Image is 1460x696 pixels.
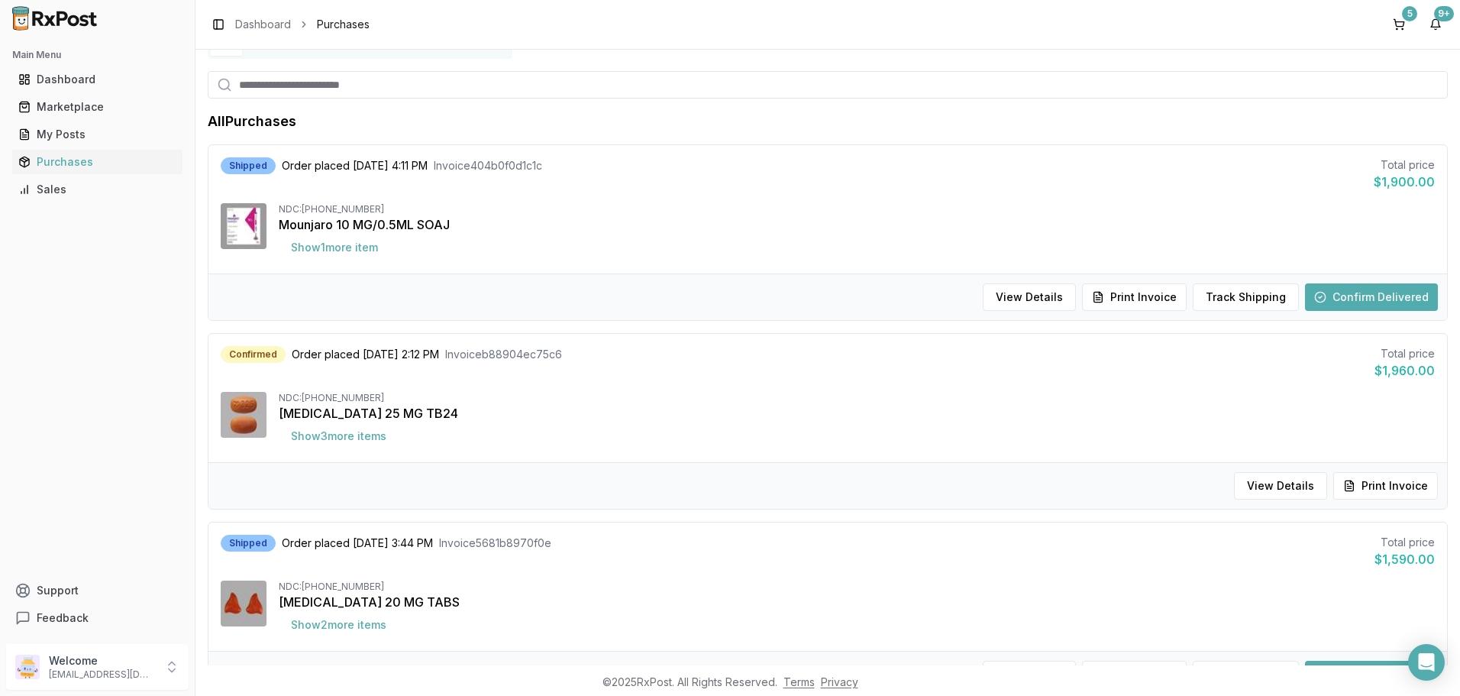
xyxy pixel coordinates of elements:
[6,604,189,632] button: Feedback
[12,66,182,93] a: Dashboard
[221,392,266,438] img: Myrbetriq 25 MG TB24
[6,6,104,31] img: RxPost Logo
[279,392,1435,404] div: NDC: [PHONE_NUMBER]
[1387,12,1411,37] button: 5
[1402,6,1417,21] div: 5
[1193,283,1299,311] button: Track Shipping
[6,577,189,604] button: Support
[1374,346,1435,361] div: Total price
[983,661,1076,688] button: View Details
[282,536,433,551] span: Order placed [DATE] 3:44 PM
[235,17,370,32] nav: breadcrumb
[821,675,858,688] a: Privacy
[18,72,176,87] div: Dashboard
[439,536,551,551] span: Invoice 5681b8970f0e
[1082,661,1187,688] button: Print Invoice
[1434,6,1454,21] div: 9+
[12,148,182,176] a: Purchases
[221,346,286,363] div: Confirmed
[12,93,182,121] a: Marketplace
[1374,550,1435,568] div: $1,590.00
[983,283,1076,311] button: View Details
[279,404,1435,422] div: [MEDICAL_DATA] 25 MG TB24
[1234,472,1327,500] button: View Details
[1374,361,1435,380] div: $1,960.00
[279,593,1435,611] div: [MEDICAL_DATA] 20 MG TABS
[18,182,176,197] div: Sales
[1333,472,1438,500] button: Print Invoice
[37,610,89,626] span: Feedback
[15,655,40,679] img: User avatar
[18,99,176,115] div: Marketplace
[12,176,182,203] a: Sales
[279,203,1435,215] div: NDC: [PHONE_NUMBER]
[221,157,276,174] div: Shipped
[1305,283,1438,311] button: Confirm Delivered
[12,121,182,148] a: My Posts
[1423,12,1448,37] button: 9+
[1082,283,1187,311] button: Print Invoice
[1374,173,1435,191] div: $1,900.00
[282,158,428,173] span: Order placed [DATE] 4:11 PM
[279,215,1435,234] div: Mounjaro 10 MG/0.5ML SOAJ
[221,581,266,626] img: Xarelto 20 MG TABS
[12,49,182,61] h2: Main Menu
[279,422,399,450] button: Show3more items
[6,95,189,119] button: Marketplace
[279,234,390,261] button: Show1more item
[18,127,176,142] div: My Posts
[6,122,189,147] button: My Posts
[1305,661,1438,688] button: Confirm Delivered
[1408,644,1445,681] div: Open Intercom Messenger
[292,347,439,362] span: Order placed [DATE] 2:12 PM
[49,653,155,668] p: Welcome
[49,668,155,681] p: [EMAIL_ADDRESS][DOMAIN_NAME]
[221,535,276,552] div: Shipped
[279,581,1435,593] div: NDC: [PHONE_NUMBER]
[317,17,370,32] span: Purchases
[783,675,815,688] a: Terms
[6,150,189,174] button: Purchases
[235,17,291,32] a: Dashboard
[1374,535,1435,550] div: Total price
[1193,661,1299,688] button: Track Shipping
[221,203,266,249] img: Mounjaro 10 MG/0.5ML SOAJ
[279,611,399,639] button: Show2more items
[6,67,189,92] button: Dashboard
[445,347,562,362] span: Invoice b88904ec75c6
[1374,157,1435,173] div: Total price
[18,154,176,170] div: Purchases
[434,158,542,173] span: Invoice 404b0f0d1c1c
[6,177,189,202] button: Sales
[208,111,296,132] h1: All Purchases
